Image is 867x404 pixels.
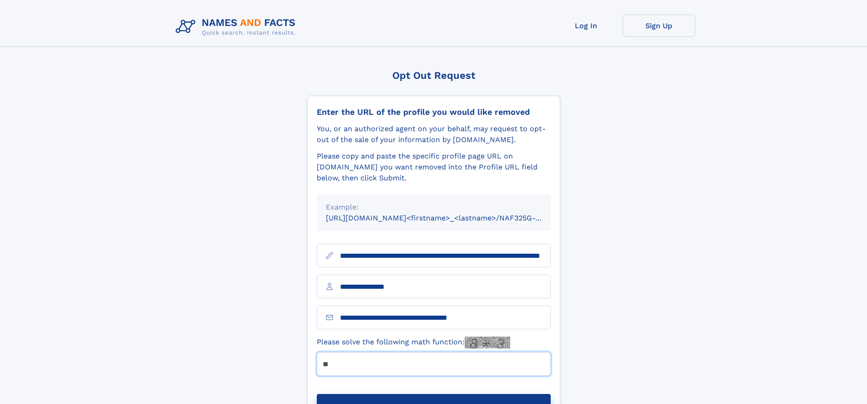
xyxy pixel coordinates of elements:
[317,151,551,184] div: Please copy and paste the specific profile page URL on [DOMAIN_NAME] you want removed into the Pr...
[623,15,695,37] a: Sign Up
[326,202,542,213] div: Example:
[326,214,568,222] small: [URL][DOMAIN_NAME]<firstname>_<lastname>/NAF325G-xxxxxxxx
[317,123,551,145] div: You, or an authorized agent on your behalf, may request to opt-out of the sale of your informatio...
[172,15,303,39] img: Logo Names and Facts
[317,337,510,348] label: Please solve the following math function:
[550,15,623,37] a: Log In
[317,107,551,117] div: Enter the URL of the profile you would like removed
[307,70,560,81] div: Opt Out Request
